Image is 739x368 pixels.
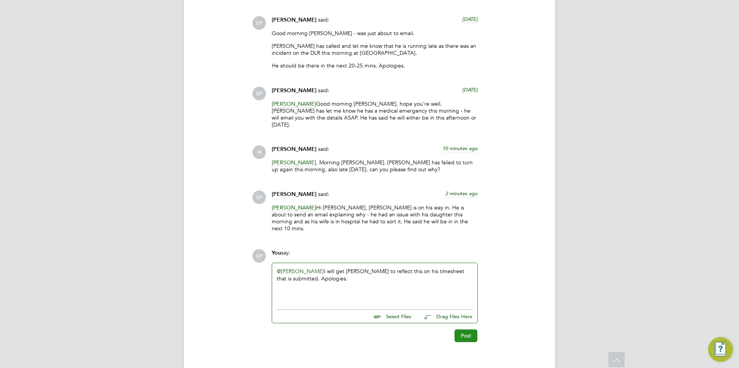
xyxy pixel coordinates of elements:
[272,146,317,152] span: [PERSON_NAME]
[272,191,317,198] span: [PERSON_NAME]
[252,191,266,204] span: EP
[272,249,478,263] div: say:
[318,16,329,23] span: said:
[277,268,324,275] a: @[PERSON_NAME]
[272,204,316,211] span: [PERSON_NAME]
[252,16,266,30] span: EP
[272,250,281,256] span: You
[272,159,478,173] p: , Morning [PERSON_NAME]. [PERSON_NAME] has failed to turn up again this morning, also late [DATE]...
[252,249,266,263] span: EP
[443,145,478,152] span: 10 minutes ago
[252,145,266,159] span: IR
[318,145,329,152] span: said:
[277,268,473,301] div: ​ I will get [PERSON_NAME] to reflect this on his timesheet that is submitted. Apologies.
[318,191,329,198] span: said:
[462,16,478,22] span: [DATE]
[272,204,478,232] p: Hi [PERSON_NAME], [PERSON_NAME] is on his way in. He is about to send an email explaining why - h...
[272,87,317,94] span: [PERSON_NAME]
[272,17,317,23] span: [PERSON_NAME]
[272,100,316,108] span: [PERSON_NAME]
[708,337,733,362] button: Engage Resource Center
[455,329,477,342] button: Post
[272,62,478,69] p: He should be there in the next 20-25 mins. Apologies.
[272,30,478,37] p: Good morning [PERSON_NAME] - was just about to email.
[252,87,266,100] span: EP
[318,87,329,94] span: said:
[272,159,316,166] span: [PERSON_NAME]
[462,86,478,93] span: [DATE]
[272,100,478,128] p: Good morning [PERSON_NAME], hope you're well. [PERSON_NAME] has let me know he has a medical emer...
[417,309,473,325] button: Drag Files Here
[272,42,478,56] p: [PERSON_NAME] has called and let me know that he is running late as there was an incident on the ...
[445,190,478,197] span: 2 minutes ago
